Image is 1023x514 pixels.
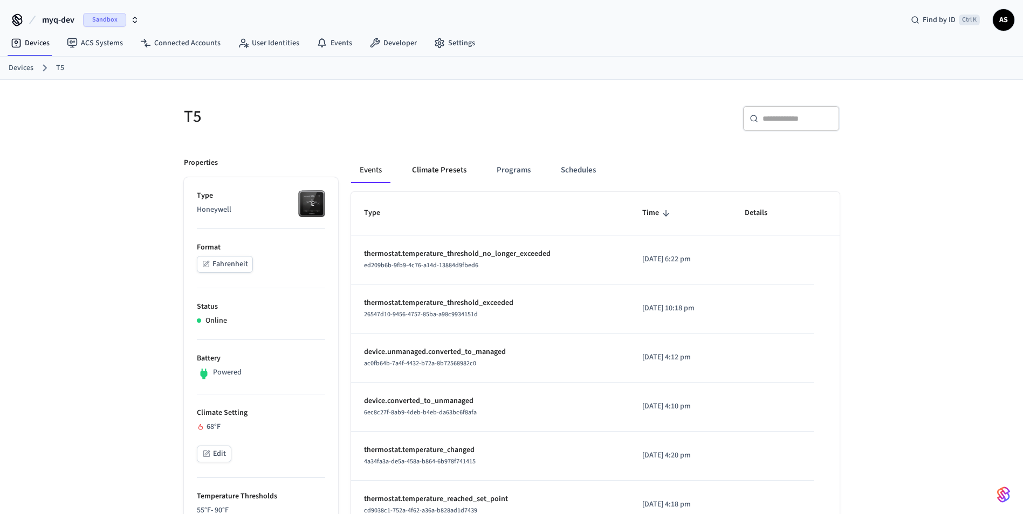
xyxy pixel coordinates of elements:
[9,62,33,74] a: Devices
[993,9,1014,31] button: AS
[361,33,425,53] a: Developer
[205,315,227,327] p: Online
[213,367,242,378] p: Powered
[42,13,74,26] span: myq-dev
[642,205,673,221] span: Time
[298,190,325,217] img: honeywell_t5t6
[184,106,505,128] h5: T5
[642,401,719,412] p: [DATE] 4:10 pm
[351,157,390,183] button: Events
[308,33,361,53] a: Events
[56,62,64,74] a: T5
[58,33,132,53] a: ACS Systems
[364,359,476,368] span: ac0fb64b-7a4f-4432-b72a-8b72568982c0
[642,303,719,314] p: [DATE] 10:18 pm
[197,190,325,202] p: Type
[364,310,478,319] span: 26547d10-9456-4757-85ba-a98c9934151d
[2,33,58,53] a: Devices
[745,205,781,221] span: Details
[642,254,719,265] p: [DATE] 6:22 pm
[364,248,616,260] p: thermostat.temperature_threshold_no_longer_exceeded
[229,33,308,53] a: User Identities
[197,446,231,462] button: Edit
[364,346,616,358] p: device.unmanaged.converted_to_managed
[488,157,539,183] button: Programs
[959,15,980,25] span: Ctrl K
[552,157,605,183] button: Schedules
[425,33,484,53] a: Settings
[642,499,719,510] p: [DATE] 4:18 pm
[132,33,229,53] a: Connected Accounts
[197,353,325,364] p: Battery
[364,457,476,466] span: 4a34fa3a-de5a-458a-b864-6b978f741415
[197,204,325,216] p: Honeywell
[642,352,719,363] p: [DATE] 4:12 pm
[364,444,616,456] p: thermostat.temperature_changed
[197,491,325,502] p: Temperature Thresholds
[364,494,616,505] p: thermostat.temperature_reached_set_point
[197,407,325,419] p: Climate Setting
[184,157,218,169] p: Properties
[923,15,956,25] span: Find by ID
[642,450,719,461] p: [DATE] 4:20 pm
[403,157,475,183] button: Climate Presets
[83,13,126,27] span: Sandbox
[364,395,616,407] p: device.converted_to_unmanaged
[364,297,616,309] p: thermostat.temperature_threshold_exceeded
[197,242,325,253] p: Format
[197,301,325,312] p: Status
[997,486,1010,503] img: SeamLogoGradient.69752ec5.svg
[902,10,988,30] div: Find by IDCtrl K
[364,205,394,221] span: Type
[197,256,253,273] button: Fahrenheit
[364,261,478,270] span: ed209b6b-9fb9-4c76-a14d-13884d9fbed6
[994,10,1013,30] span: AS
[364,408,477,417] span: 6ec8c27f-8ab9-4deb-b4eb-da63bc6f8afa
[197,421,325,433] div: 68 °F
